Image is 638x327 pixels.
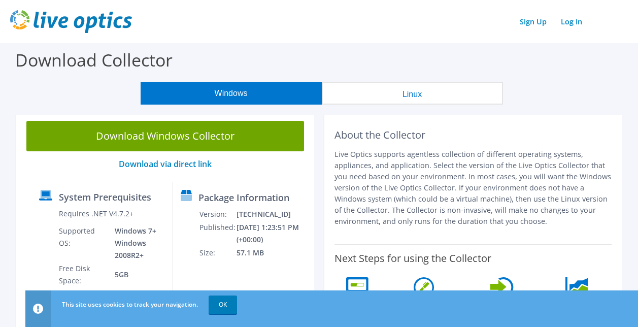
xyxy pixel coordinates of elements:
a: OK [209,296,237,314]
a: Download Windows Collector [26,121,304,151]
p: Live Optics supports agentless collection of different operating systems, appliances, and applica... [334,149,612,227]
label: Requires .NET V4.7.2+ [59,209,133,219]
button: Linux [322,82,503,105]
label: Package Information [198,192,289,203]
td: Memory: [58,287,107,301]
label: Next Steps for using the Collector [334,252,491,265]
h2: About the Collector [334,129,612,141]
button: Windows [141,82,322,105]
td: [TECHNICAL_ID] [236,208,310,221]
img: live_optics_svg.svg [10,10,132,33]
td: Size: [199,246,236,259]
a: Sign Up [515,14,552,29]
td: 57.1 MB [236,246,310,259]
a: Log In [556,14,587,29]
span: This site uses cookies to track your navigation. [62,300,198,309]
td: 5GB [107,262,165,287]
label: System Prerequisites [59,192,151,202]
td: Version: [199,208,236,221]
td: Published: [199,221,236,246]
td: Free Disk Space: [58,262,107,287]
a: Download via direct link [119,158,212,170]
td: Windows 7+ Windows 2008R2+ [107,224,165,262]
td: 1GB [107,287,165,301]
td: Supported OS: [58,224,107,262]
label: Download Collector [15,48,173,72]
td: [DATE] 1:23:51 PM (+00:00) [236,221,310,246]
